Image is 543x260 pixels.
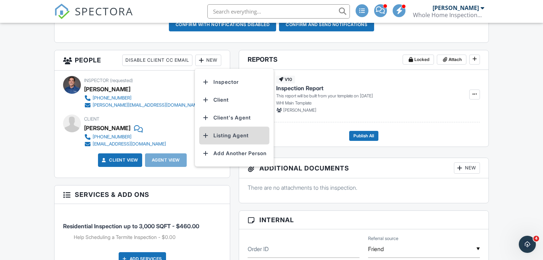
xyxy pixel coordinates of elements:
[533,236,539,241] span: 4
[93,141,166,147] div: [EMAIL_ADDRESS][DOMAIN_NAME]
[239,158,488,178] h3: Additional Documents
[248,245,269,253] label: Order ID
[54,10,133,25] a: SPECTORA
[454,162,480,174] div: New
[93,95,131,101] div: [PHONE_NUMBER]
[413,11,484,19] div: Whole Home Inspections, LLC
[93,102,201,108] div: [PERSON_NAME][EMAIL_ADDRESS][DOMAIN_NAME]
[93,134,131,140] div: [PHONE_NUMBER]
[84,102,201,109] a: [PERSON_NAME][EMAIL_ADDRESS][DOMAIN_NAME]
[169,18,276,31] button: Confirm with notifications disabled
[207,4,350,19] input: Search everything...
[84,95,201,102] a: [PHONE_NUMBER]
[100,157,138,164] a: Client View
[84,84,130,95] div: [PERSON_NAME]
[63,223,199,230] span: Residential Inspection up to 3,000 SQFT - $460.00
[84,78,109,83] span: Inspector
[122,55,192,66] div: Disable Client CC Email
[84,141,166,148] a: [EMAIL_ADDRESS][DOMAIN_NAME]
[55,50,230,71] h3: People
[368,235,398,242] label: Referral source
[54,4,70,19] img: The Best Home Inspection Software - Spectora
[239,211,488,229] h3: Internal
[63,209,221,246] li: Service: Residential Inspection up to 3,000 SQFT
[74,234,221,241] li: Add on: Help Scheduling a Termite Inspection
[84,133,166,141] a: [PHONE_NUMBER]
[195,55,221,66] div: New
[84,123,130,133] div: [PERSON_NAME]
[433,4,479,11] div: [PERSON_NAME]
[248,184,480,192] p: There are no attachments to this inspection.
[519,236,536,253] iframe: Intercom live chat
[75,4,133,19] span: SPECTORA
[279,18,374,31] button: Confirm and send notifications
[110,78,133,83] span: (requested)
[84,116,99,122] span: Client
[55,185,230,204] h3: Services & Add ons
